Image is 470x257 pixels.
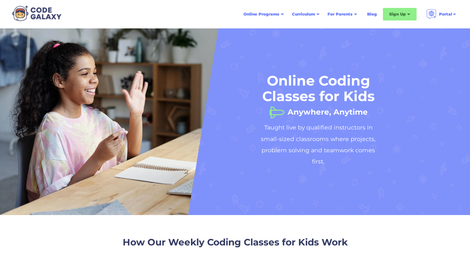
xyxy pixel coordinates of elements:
[288,105,368,112] h1: Anywhere, Anytime
[292,11,315,18] div: Curriculum
[256,122,381,167] h2: Taught live by qualified instructors in small-sized classrooms where projects, problem solving an...
[389,11,406,18] div: Sign Up
[256,73,381,104] h1: Online Coding Classes for Kids
[439,11,452,18] div: Portal
[243,11,279,18] div: Online Programs
[363,8,381,20] a: Blog
[328,11,353,18] div: For Parents
[123,237,348,248] span: How Our Weekly Coding Classes for Kids Work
